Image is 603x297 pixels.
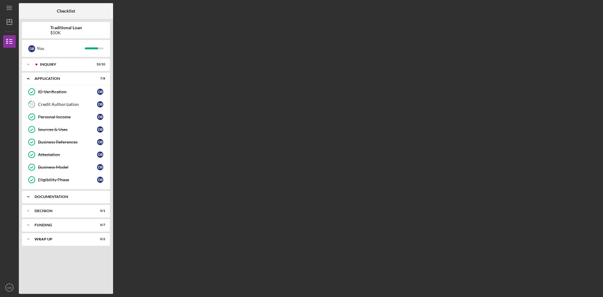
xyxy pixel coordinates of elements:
div: Eligibility Phase [38,177,97,182]
div: Sources & Uses [38,127,97,132]
div: 0 / 1 [94,209,105,213]
a: Personal IncomeDB [25,111,107,123]
a: Business ModelDB [25,161,107,173]
div: D B [97,139,103,145]
div: 0 / 7 [94,223,105,227]
div: Decision [35,209,90,213]
b: Checklist [57,8,75,14]
div: Wrap up [35,237,90,241]
div: Attestation [38,152,97,157]
button: DB [3,281,16,294]
div: 0 / 2 [94,237,105,241]
div: Funding [35,223,90,227]
div: D B [97,164,103,170]
b: Traditional Loan [50,25,82,30]
a: 11Credit AuthorizationDB [25,98,107,111]
div: Application [35,77,90,80]
a: AttestationDB [25,148,107,161]
div: 7 / 8 [94,77,105,80]
div: 10 / 10 [94,63,105,66]
div: Personal Income [38,114,97,119]
text: DB [7,286,11,289]
div: D B [97,101,103,107]
div: D B [28,45,35,52]
a: Sources & UsesDB [25,123,107,136]
div: Business Model [38,165,97,170]
div: You [37,43,85,54]
a: Business ReferencesDB [25,136,107,148]
div: ID Verification [38,89,97,94]
div: Credit Authorization [38,102,97,107]
div: D B [97,177,103,183]
div: D B [97,151,103,158]
div: $50K [50,30,82,35]
div: Inquiry [40,63,90,66]
tspan: 11 [30,102,34,107]
a: ID VerificationDB [25,85,107,98]
div: Documentation [35,195,102,199]
a: Eligibility PhaseDB [25,173,107,186]
div: D B [97,89,103,95]
div: D B [97,114,103,120]
div: D B [97,126,103,133]
div: Business References [38,140,97,145]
